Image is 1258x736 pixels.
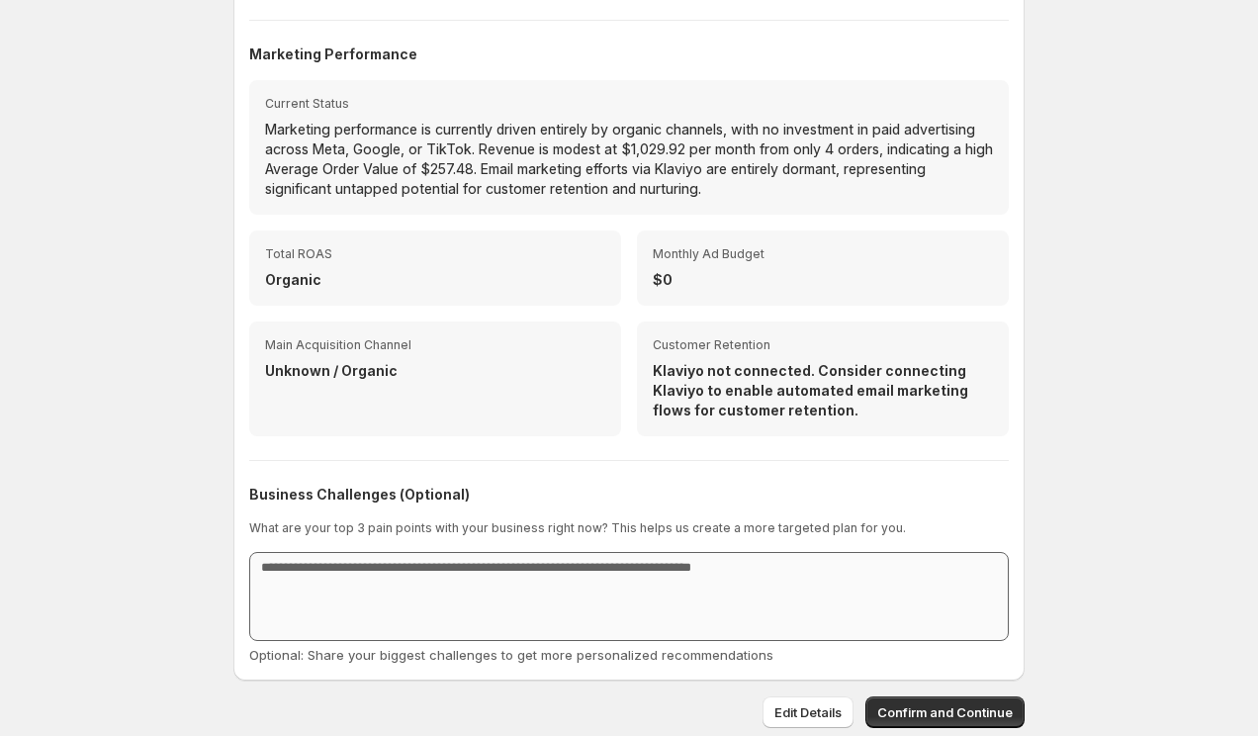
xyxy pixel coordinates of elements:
[265,337,605,353] span: Main Acquisition Channel
[774,702,842,722] span: Edit Details
[265,96,993,112] span: Current Status
[265,361,605,381] p: Unknown / Organic
[249,647,773,663] span: Optional: Share your biggest challenges to get more personalized recommendations
[249,485,1009,505] h2: Business Challenges (Optional)
[653,270,993,290] p: $0
[249,45,1009,64] h2: Marketing Performance
[653,361,993,420] p: Klaviyo not connected. Consider connecting Klaviyo to enable automated email marketing flows for ...
[865,696,1025,728] button: Confirm and Continue
[877,702,1013,722] span: Confirm and Continue
[265,246,605,262] span: Total ROAS
[265,120,993,199] p: Marketing performance is currently driven entirely by organic channels, with no investment in pai...
[653,246,993,262] span: Monthly Ad Budget
[763,696,854,728] button: Edit Details
[653,337,993,353] span: Customer Retention
[249,520,1009,536] p: What are your top 3 pain points with your business right now? This helps us create a more targete...
[265,270,605,290] p: Organic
